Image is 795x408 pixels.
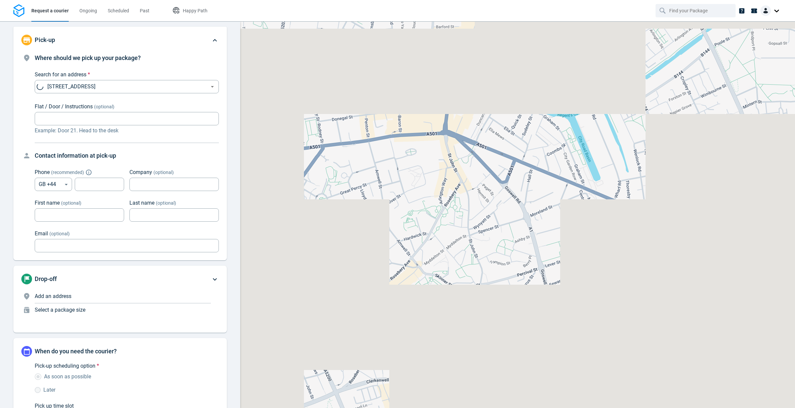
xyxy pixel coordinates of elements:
span: Past [140,8,149,13]
div: Drop-offAdd an addressSelect a package size [13,266,227,333]
span: (optional) [61,200,81,206]
span: Ongoing [79,8,97,13]
div: GB +44 [35,178,72,191]
span: Search for an address [35,71,86,78]
span: First name [35,200,60,206]
span: ( recommended ) [51,170,84,175]
img: Client [760,5,771,16]
span: Company [129,169,152,175]
input: Find your Package [669,4,723,17]
span: Later [43,386,55,394]
div: Pick-up [13,53,227,260]
span: Happy Path [183,8,208,13]
img: Logo [13,4,24,17]
span: Request a courier [31,8,69,13]
span: Phone [35,169,50,175]
span: (optional) [49,231,70,236]
p: Example: Door 21. Head to the desk [35,127,219,135]
span: Last name [129,200,154,206]
span: Select a package size [35,307,85,313]
span: Scheduled [108,8,129,13]
button: Open [208,83,217,91]
span: As soon as possible [44,373,91,381]
span: When do you need the courier? [35,348,117,355]
span: (optional) [94,104,114,109]
span: Pick-up scheduling option [35,363,95,369]
span: Add an address [35,293,71,299]
span: Where should we pick up your package? [35,54,141,61]
span: (optional) [153,170,174,175]
span: Flat / Door / Instructions [35,103,93,110]
span: (optional) [156,200,176,206]
span: Email [35,230,48,237]
span: Drop-off [35,275,57,282]
h4: Contact information at pick-up [35,151,219,160]
div: Pick-up [13,27,227,53]
button: Explain "Recommended" [87,170,91,174]
span: Pick-up [35,36,55,43]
